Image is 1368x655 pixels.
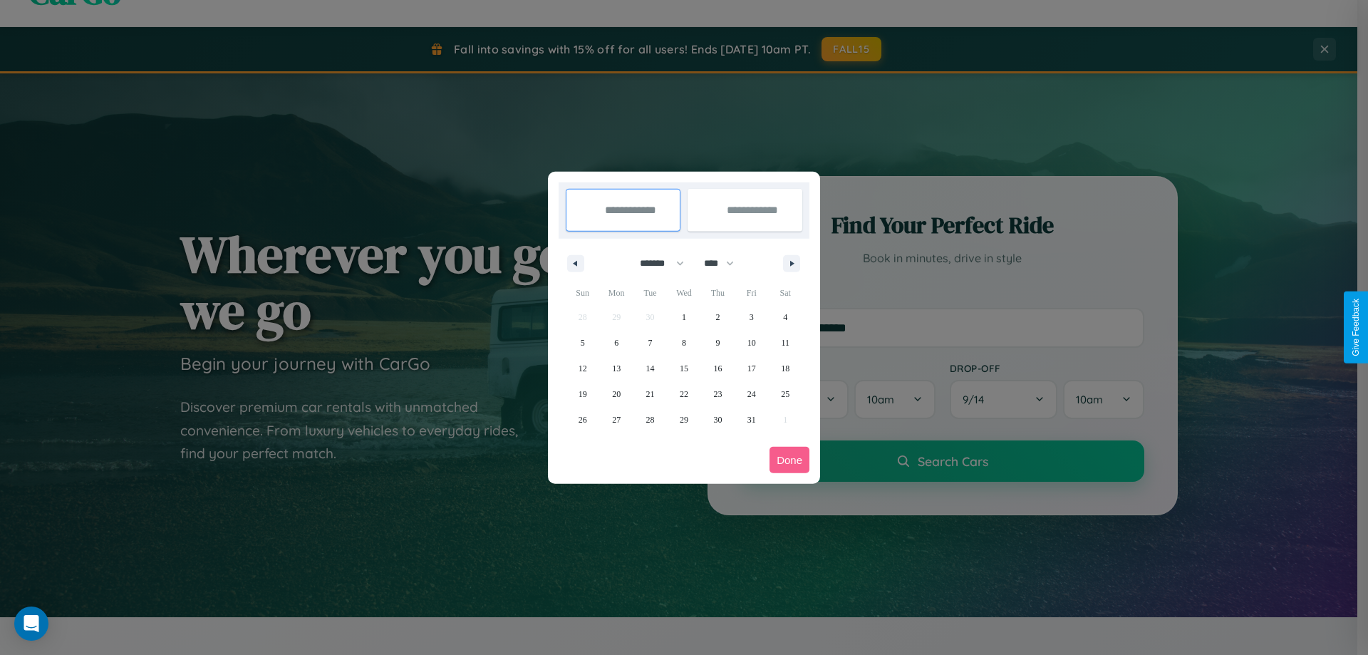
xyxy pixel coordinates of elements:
button: 6 [599,330,633,356]
button: 28 [633,407,667,433]
span: Thu [701,282,735,304]
span: 24 [747,381,756,407]
span: Sun [566,282,599,304]
span: Fri [735,282,768,304]
button: 22 [667,381,700,407]
button: 10 [735,330,768,356]
button: 17 [735,356,768,381]
button: 25 [769,381,802,407]
button: 1 [667,304,700,330]
button: 19 [566,381,599,407]
button: 5 [566,330,599,356]
span: 8 [682,330,686,356]
button: 23 [701,381,735,407]
span: 18 [781,356,789,381]
span: Tue [633,282,667,304]
button: 12 [566,356,599,381]
span: 30 [713,407,722,433]
button: 15 [667,356,700,381]
span: 20 [612,381,621,407]
button: 3 [735,304,768,330]
button: 18 [769,356,802,381]
button: 7 [633,330,667,356]
button: 14 [633,356,667,381]
button: 8 [667,330,700,356]
button: 29 [667,407,700,433]
span: 1 [682,304,686,330]
span: Wed [667,282,700,304]
button: 13 [599,356,633,381]
button: 21 [633,381,667,407]
span: 17 [747,356,756,381]
button: 16 [701,356,735,381]
span: 22 [680,381,688,407]
span: 21 [646,381,655,407]
span: 3 [750,304,754,330]
span: 19 [579,381,587,407]
button: 24 [735,381,768,407]
button: 30 [701,407,735,433]
span: 16 [713,356,722,381]
span: 4 [783,304,787,330]
span: 7 [648,330,653,356]
span: 11 [781,330,789,356]
span: Mon [599,282,633,304]
span: 27 [612,407,621,433]
div: Give Feedback [1351,299,1361,356]
button: 27 [599,407,633,433]
span: 23 [713,381,722,407]
button: 4 [769,304,802,330]
span: 2 [715,304,720,330]
button: 31 [735,407,768,433]
span: 28 [646,407,655,433]
span: Sat [769,282,802,304]
div: Open Intercom Messenger [14,607,48,641]
span: 12 [579,356,587,381]
span: 14 [646,356,655,381]
button: 20 [599,381,633,407]
button: 26 [566,407,599,433]
span: 9 [715,330,720,356]
button: Done [769,447,809,473]
span: 26 [579,407,587,433]
span: 13 [612,356,621,381]
span: 25 [781,381,789,407]
span: 10 [747,330,756,356]
span: 5 [581,330,585,356]
button: 9 [701,330,735,356]
button: 2 [701,304,735,330]
span: 31 [747,407,756,433]
button: 11 [769,330,802,356]
span: 29 [680,407,688,433]
span: 15 [680,356,688,381]
span: 6 [614,330,618,356]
